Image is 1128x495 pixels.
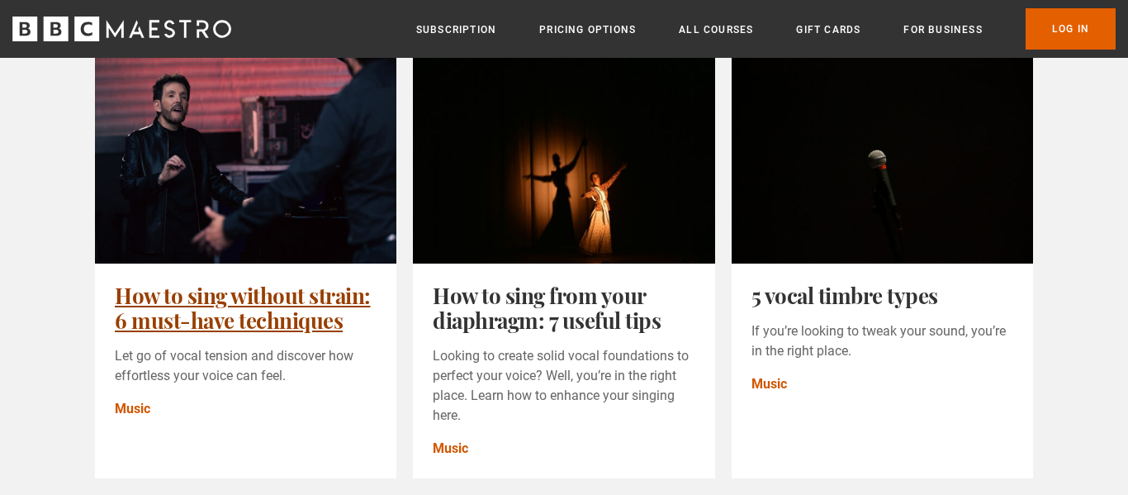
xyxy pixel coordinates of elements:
[539,21,636,38] a: Pricing Options
[679,21,753,38] a: All Courses
[796,21,860,38] a: Gift Cards
[115,281,371,335] a: How to sing without strain: 6 must-have techniques
[115,399,150,419] a: Music
[416,21,496,38] a: Subscription
[416,8,1116,50] nav: Primary
[751,374,787,394] a: Music
[751,281,938,310] a: 5 vocal timbre types
[433,439,468,459] a: Music
[12,17,231,41] svg: BBC Maestro
[1026,8,1116,50] a: Log In
[903,21,982,38] a: For business
[433,281,661,335] a: How to sing from your diaphragm: 7 useful tips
